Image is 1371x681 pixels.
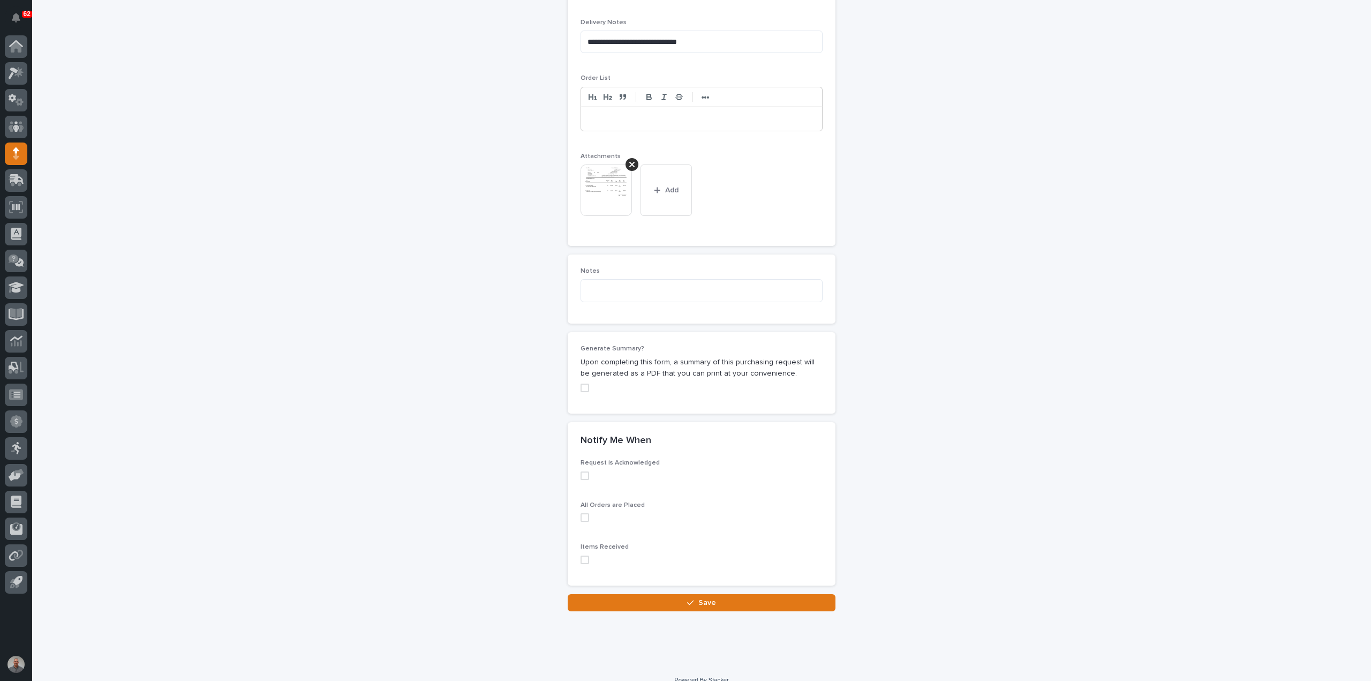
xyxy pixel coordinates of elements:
[581,268,600,274] span: Notes
[641,164,692,216] button: Add
[5,653,27,676] button: users-avatar
[568,594,835,611] button: Save
[581,357,823,379] p: Upon completing this form, a summary of this purchasing request will be generated as a PDF that y...
[665,186,679,194] span: Add
[581,544,629,550] span: Items Received
[581,502,645,508] span: All Orders are Placed
[24,10,31,18] p: 62
[13,13,27,30] div: Notifications62
[5,6,27,29] button: Notifications
[698,91,713,103] button: •••
[581,435,651,447] h2: Notify Me When
[581,153,621,160] span: Attachments
[702,93,710,102] strong: •••
[581,75,611,81] span: Order List
[581,346,644,352] span: Generate Summary?
[698,599,716,607] span: Save
[581,19,627,26] span: Delivery Notes
[581,460,660,466] span: Request is Acknowledged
